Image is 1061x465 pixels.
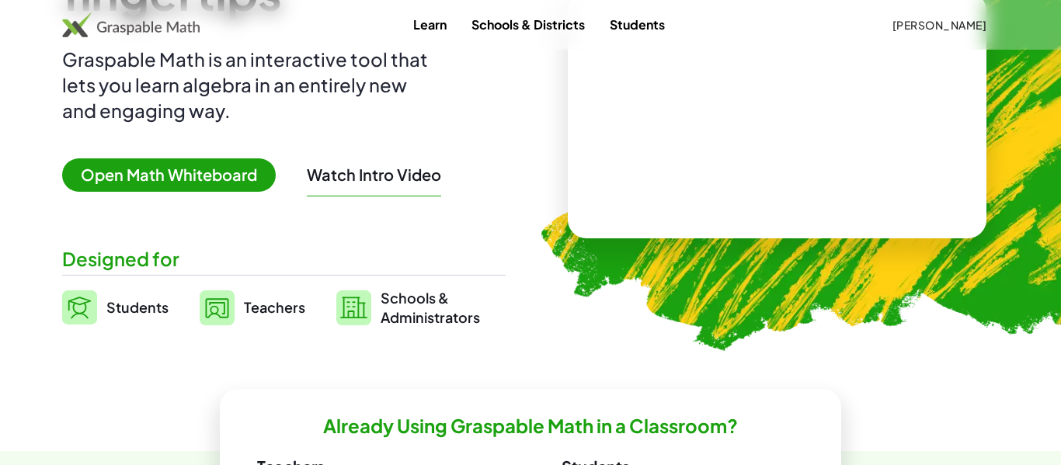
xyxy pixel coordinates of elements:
a: Schools &Administrators [336,288,480,327]
div: Graspable Math is an interactive tool that lets you learn algebra in an entirely new and engaging... [62,47,435,123]
a: Teachers [200,288,305,327]
a: Students [597,10,677,39]
span: Open Math Whiteboard [62,158,276,192]
div: Designed for [62,246,506,272]
span: Teachers [244,298,305,316]
button: [PERSON_NAME] [879,11,999,39]
h2: Already Using Graspable Math in a Classroom? [323,414,738,438]
img: svg%3e [200,290,235,325]
button: Watch Intro Video [307,165,441,185]
a: Open Math Whiteboard [62,168,288,184]
video: What is this? This is dynamic math notation. Dynamic math notation plays a central role in how Gr... [661,57,894,174]
img: svg%3e [336,290,371,325]
span: Students [106,298,169,316]
span: Schools & Administrators [381,288,480,327]
a: Schools & Districts [459,10,597,39]
a: Learn [401,10,459,39]
img: svg%3e [62,290,97,324]
span: [PERSON_NAME] [892,18,986,32]
a: Students [62,288,169,327]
